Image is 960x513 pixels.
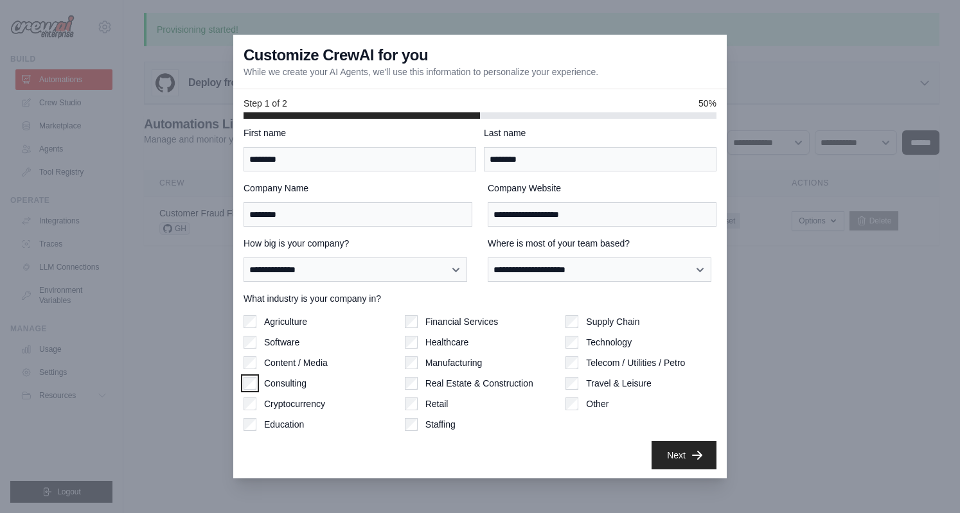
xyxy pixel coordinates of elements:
[264,356,328,369] label: Content / Media
[264,377,307,390] label: Consulting
[586,397,609,410] label: Other
[484,126,716,139] label: Last name
[425,336,469,349] label: Healthcare
[244,182,472,195] label: Company Name
[586,315,639,328] label: Supply Chain
[264,315,307,328] label: Agriculture
[244,292,716,305] label: What industry is your company in?
[244,97,287,110] span: Step 1 of 2
[488,182,716,195] label: Company Website
[244,45,428,65] h3: Customize CrewAI for you
[244,126,476,139] label: First name
[425,397,449,410] label: Retail
[244,237,472,250] label: How big is your company?
[586,356,685,369] label: Telecom / Utilities / Petro
[264,336,299,349] label: Software
[698,97,716,110] span: 50%
[425,418,456,431] label: Staffing
[652,441,716,469] button: Next
[425,377,533,390] label: Real Estate & Construction
[586,377,651,390] label: Travel & Leisure
[425,315,499,328] label: Financial Services
[244,65,598,78] p: While we create your AI Agents, we'll use this information to personalize your experience.
[264,418,304,431] label: Education
[264,397,325,410] label: Cryptocurrency
[586,336,632,349] label: Technology
[488,237,716,250] label: Where is most of your team based?
[425,356,483,369] label: Manufacturing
